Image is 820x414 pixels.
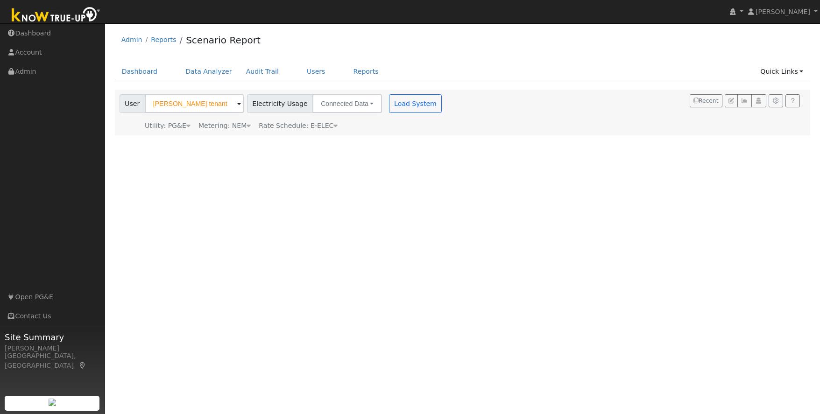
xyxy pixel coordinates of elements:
input: Select a User [145,94,244,113]
button: Login As [751,94,766,107]
div: Utility: PG&E [145,121,191,131]
button: Connected Data [312,94,382,113]
span: Site Summary [5,331,100,344]
div: [PERSON_NAME] [5,344,100,353]
button: Recent [690,94,722,107]
span: User [120,94,145,113]
div: Metering: NEM [198,121,251,131]
a: Reports [346,63,386,80]
span: Alias: None [259,122,338,129]
img: Know True-Up [7,5,105,26]
button: Multi-Series Graph [737,94,752,107]
a: Data Analyzer [178,63,239,80]
a: Scenario Report [186,35,261,46]
a: Quick Links [753,63,810,80]
a: Audit Trail [239,63,286,80]
a: Map [78,362,87,369]
button: Settings [769,94,783,107]
button: Load System [389,94,442,113]
span: Electricity Usage [247,94,313,113]
a: Help Link [785,94,800,107]
a: Users [300,63,332,80]
a: Reports [151,36,176,43]
a: Admin [121,36,142,43]
div: [GEOGRAPHIC_DATA], [GEOGRAPHIC_DATA] [5,351,100,371]
a: Dashboard [115,63,165,80]
img: retrieve [49,399,56,406]
span: [PERSON_NAME] [756,8,810,15]
button: Edit User [725,94,738,107]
